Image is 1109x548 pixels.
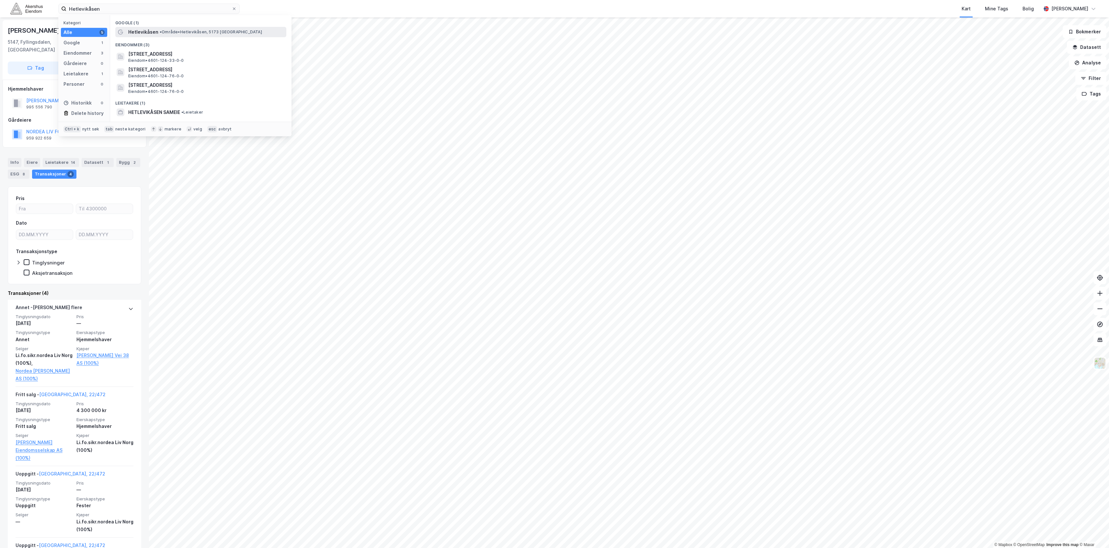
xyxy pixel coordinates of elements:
div: — [16,518,73,526]
div: 2 [131,159,138,166]
div: Info [8,158,21,167]
span: Hetlevikåsen [128,28,158,36]
div: [DATE] [16,319,73,327]
div: Eiendommer (3) [110,37,292,49]
div: Bolig [1023,5,1034,13]
span: Kjøper [76,512,133,518]
div: Fester [76,502,133,509]
a: [GEOGRAPHIC_DATA], 22/472 [39,542,105,548]
button: Tags [1076,87,1106,100]
span: [STREET_ADDRESS] [128,66,284,73]
span: Tinglysningstype [16,417,73,422]
div: 1 [99,40,105,45]
span: HETLEVIKÅSEN SAMEIE [128,108,180,116]
div: 14 [70,159,76,166]
span: Tinglysningstype [16,330,73,335]
div: 0 [99,61,105,66]
div: Li.fo.sikr.nordea Liv Norg (100%), [16,352,73,367]
div: Kontrollprogram for chat [1077,517,1109,548]
span: Tinglysningsdato [16,314,73,319]
div: Alle [63,28,72,36]
a: [GEOGRAPHIC_DATA], 22/472 [39,471,105,476]
span: Kjøper [76,433,133,438]
div: Li.fo.sikr.nordea Liv Norg (100%) [76,439,133,454]
div: 8 [20,171,27,177]
span: Eiendom • 4601-124-33-0-0 [128,58,184,63]
div: [DATE] [16,407,73,414]
div: 5 [99,30,105,35]
div: — [76,319,133,327]
div: Hjemmelshaver [76,422,133,430]
div: 4 [67,171,74,177]
span: Eierskapstype [76,330,133,335]
div: Uoppgitt - [16,470,105,480]
iframe: Chat Widget [1077,517,1109,548]
div: Transaksjonstype [16,248,57,255]
div: Fritt salg - [16,391,106,401]
div: tab [104,126,114,132]
input: DD.MM.YYYY [76,230,133,240]
img: akershus-eiendom-logo.9091f326c980b4bce74ccdd9f866810c.svg [10,3,43,14]
a: Mapbox [994,542,1012,547]
input: Fra [16,204,73,214]
span: Tinglysningstype [16,496,73,502]
div: Eiere [24,158,40,167]
a: [GEOGRAPHIC_DATA], 22/472 [39,392,106,397]
div: Historikk [63,99,92,107]
button: Analyse [1069,56,1106,69]
div: Datasett [82,158,114,167]
div: Dato [16,219,27,227]
button: Tag [8,62,63,74]
div: Uoppgitt [16,502,73,509]
div: 0 [99,100,105,106]
div: Ctrl + k [63,126,81,132]
div: avbryt [218,127,232,132]
div: 995 556 790 [26,105,52,110]
span: Kjøper [76,346,133,352]
div: Delete history [71,109,104,117]
div: Leietakere [43,158,79,167]
span: Pris [76,314,133,319]
div: Gårdeiere [8,116,141,124]
div: Annet [16,336,73,343]
div: 3 [99,50,105,56]
div: [PERSON_NAME] [1051,5,1088,13]
div: 0 [99,82,105,87]
div: Leietakere (1) [110,95,292,107]
div: Fritt salg [16,422,73,430]
button: Filter [1075,72,1106,85]
button: Bokmerker [1063,25,1106,38]
span: • [160,29,162,34]
div: Gårdeiere [63,60,87,67]
span: Eierskapstype [76,417,133,422]
button: Datasett [1067,41,1106,54]
span: • [181,110,183,115]
span: Selger [16,346,73,352]
div: Personer [63,80,85,88]
span: Selger [16,512,73,518]
div: 5147, Fyllingsdalen, [GEOGRAPHIC_DATA] [8,38,85,54]
div: Transaksjoner [32,170,76,179]
div: [PERSON_NAME] Vei 38 [8,25,82,36]
div: Aksjetransaksjon [32,270,73,276]
span: Pris [76,480,133,486]
div: 959 922 659 [26,136,51,141]
input: Søk på adresse, matrikkel, gårdeiere, leietakere eller personer [66,4,232,14]
span: Eierskapstype [76,496,133,502]
div: esc [207,126,217,132]
a: Improve this map [1046,542,1079,547]
div: Leietakere [63,70,88,78]
div: [DATE] [16,486,73,494]
span: [STREET_ADDRESS] [128,81,284,89]
div: neste kategori [115,127,146,132]
span: [STREET_ADDRESS] [128,50,284,58]
span: Leietaker [181,110,203,115]
input: DD.MM.YYYY [16,230,73,240]
span: Pris [76,401,133,407]
span: Tinglysningsdato [16,480,73,486]
span: Tinglysningsdato [16,401,73,407]
div: ESG [8,170,29,179]
a: Nordea [PERSON_NAME] AS (100%) [16,367,73,383]
div: Mine Tags [985,5,1008,13]
div: Hjemmelshaver [76,336,133,343]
